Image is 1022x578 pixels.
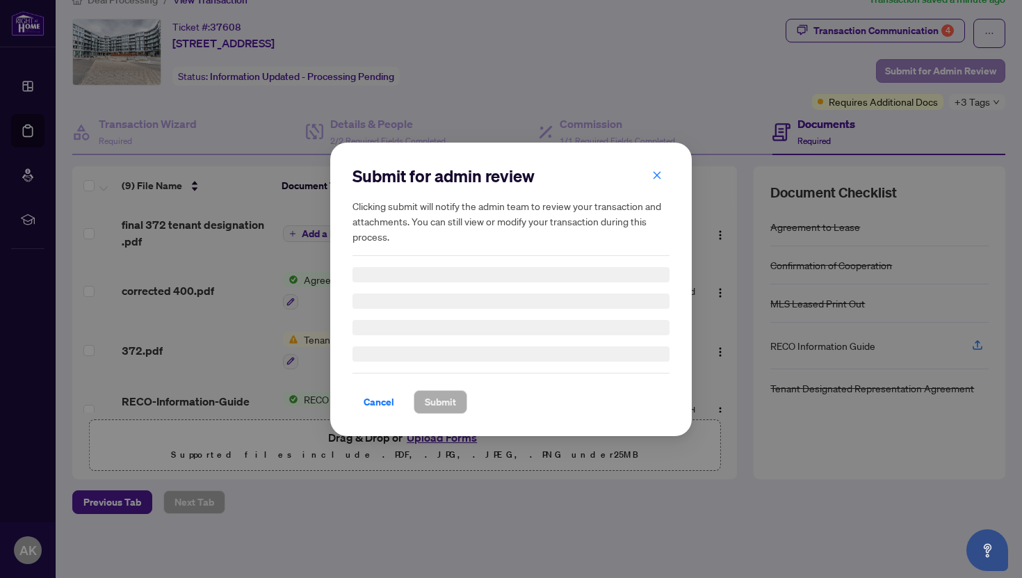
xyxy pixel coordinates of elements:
[414,390,467,414] button: Submit
[352,165,670,187] h2: Submit for admin review
[652,170,662,179] span: close
[966,529,1008,571] button: Open asap
[352,390,405,414] button: Cancel
[364,391,394,413] span: Cancel
[352,198,670,244] h5: Clicking submit will notify the admin team to review your transaction and attachments. You can st...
